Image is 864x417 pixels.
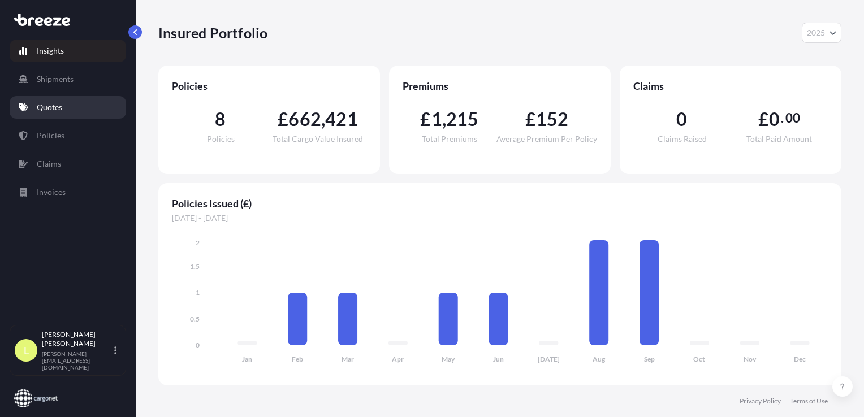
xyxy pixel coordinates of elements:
a: Terms of Use [790,397,828,406]
tspan: Mar [342,355,354,363]
a: Invoices [10,181,126,203]
span: 421 [325,110,358,128]
tspan: 2 [196,238,200,247]
a: Policies [10,124,126,147]
tspan: Dec [794,355,806,363]
span: Policies [207,135,235,143]
p: [PERSON_NAME][EMAIL_ADDRESS][DOMAIN_NAME] [42,350,112,371]
span: Average Premium Per Policy [496,135,597,143]
tspan: Feb [292,355,303,363]
tspan: Oct [693,355,705,363]
tspan: 1 [196,288,200,297]
tspan: [DATE] [538,355,560,363]
span: 152 [536,110,569,128]
span: £ [758,110,769,128]
a: Privacy Policy [740,397,781,406]
span: Premiums [403,79,597,93]
tspan: Sep [644,355,655,363]
p: Invoices [37,186,66,198]
img: organization-logo [14,389,58,407]
p: Quotes [37,102,62,113]
p: Insights [37,45,64,57]
tspan: Apr [392,355,404,363]
a: Claims [10,153,126,175]
span: Total Paid Amount [746,135,812,143]
p: Policies [37,130,64,141]
span: Policies [172,79,366,93]
span: 2025 [807,27,825,38]
span: 00 [785,114,800,123]
tspan: 0 [196,341,200,349]
span: 215 [446,110,479,128]
p: Shipments [37,73,74,85]
tspan: Aug [593,355,606,363]
tspan: 1.5 [190,262,200,271]
span: , [442,110,446,128]
p: Claims [37,158,61,170]
tspan: Jun [493,355,504,363]
a: Quotes [10,96,126,119]
span: £ [525,110,536,128]
span: Total Premiums [422,135,477,143]
button: Year Selector [802,23,841,43]
span: 0 [769,110,780,128]
p: Insured Portfolio [158,24,267,42]
span: 1 [431,110,442,128]
span: L [24,345,29,356]
a: Insights [10,40,126,62]
span: £ [420,110,431,128]
span: £ [278,110,288,128]
tspan: 0.5 [190,315,200,323]
tspan: Nov [744,355,757,363]
tspan: May [442,355,455,363]
span: , [321,110,325,128]
span: 8 [215,110,226,128]
a: Shipments [10,68,126,90]
span: Policies Issued (£) [172,197,828,210]
span: 0 [676,110,687,128]
span: . [781,114,784,123]
tspan: Jan [242,355,252,363]
span: Claims Raised [658,135,707,143]
span: 662 [288,110,321,128]
span: Claims [633,79,828,93]
span: [DATE] - [DATE] [172,212,828,224]
span: Total Cargo Value Insured [273,135,363,143]
p: [PERSON_NAME] [PERSON_NAME] [42,330,112,348]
